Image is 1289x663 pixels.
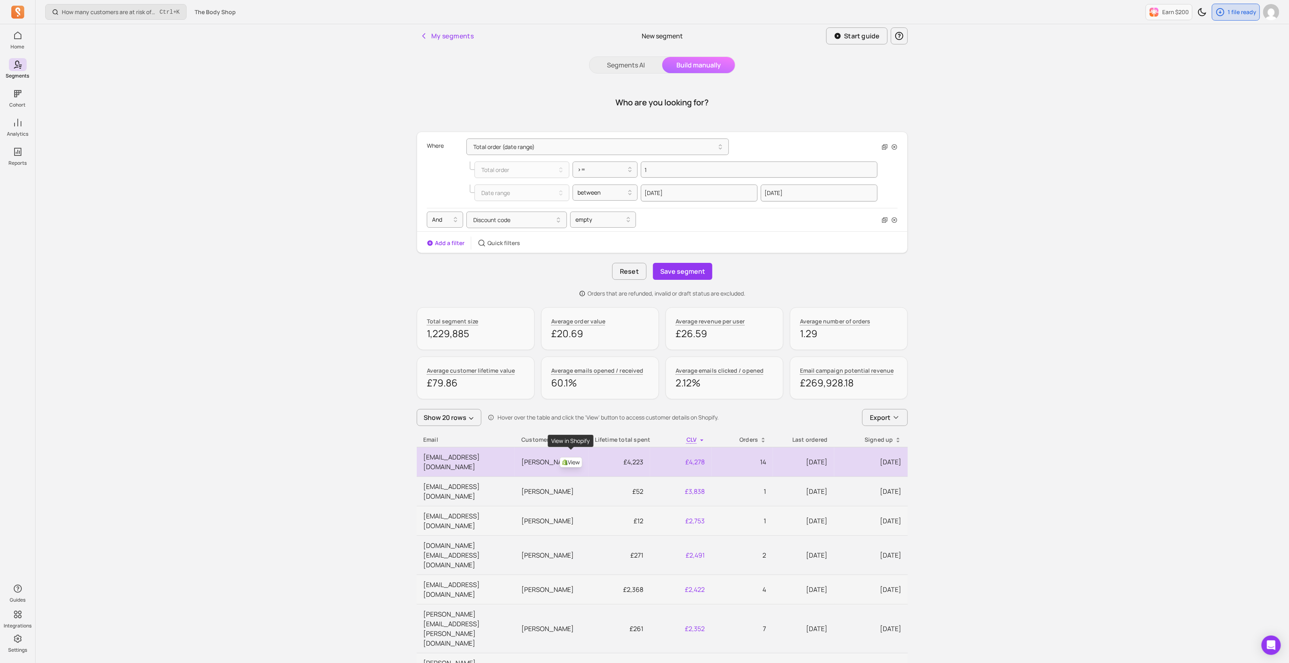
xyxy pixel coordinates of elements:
p: Email campaign potential revenue [800,367,894,375]
td: [EMAIL_ADDRESS][DOMAIN_NAME] [417,447,515,477]
p: [PERSON_NAME] [521,457,582,467]
td: [EMAIL_ADDRESS][DOMAIN_NAME] [417,575,515,604]
div: Email [423,436,508,444]
button: Reset [612,263,647,280]
button: Total order [474,162,569,178]
button: Date range [474,185,569,201]
p: 1,229,885 [427,327,525,340]
div: Last ordered [779,436,828,444]
input: Value for filter clause [641,162,878,178]
p: Orders that are refunded, invalid or draft status are excluded. [588,290,746,298]
p: Average customer lifetime value [427,367,515,375]
p: [DATE] [779,516,828,526]
p: 60.1% [551,376,649,389]
button: How many customers are at risk of churning?Ctrl+K [45,4,187,20]
p: Customer name [521,436,582,444]
td: [DOMAIN_NAME][EMAIL_ADDRESS][DOMAIN_NAME] [417,536,515,575]
p: Average emails clicked / opened [676,367,764,375]
td: £2,753 [650,506,712,536]
p: 1 file ready [1228,8,1256,16]
p: Average number of orders [800,317,871,325]
input: yyyy-mm-dd [641,185,758,201]
p: [DATE] [841,457,901,467]
td: £261 [589,604,650,653]
td: 4 [712,575,773,604]
p: Integrations [4,623,31,629]
td: 14 [712,447,773,477]
p: Reports [8,160,27,166]
td: £271 [589,536,650,575]
div: Lifetime total spent [595,436,644,444]
p: [PERSON_NAME] [521,624,582,634]
p: Start guide [844,31,880,41]
button: Toggle dark mode [1194,4,1210,20]
img: avatar [1263,4,1279,20]
td: £4,278 [650,447,712,477]
p: £79.86 [427,376,525,389]
p: Hover over the table and click the 'View' button to access customer details on Shopify. [498,413,719,422]
td: £4,223 [589,447,650,477]
p: Settings [8,647,27,653]
p: [DATE] [779,550,828,560]
p: Analytics [7,131,28,137]
p: [DATE] [841,550,901,560]
p: [DATE] [841,516,901,526]
button: The Body Shop [190,5,241,19]
p: [PERSON_NAME] [521,585,582,594]
td: £2,368 [589,575,650,604]
p: [DATE] [779,457,828,467]
button: Total order (date range) [466,138,729,155]
td: 1 [712,477,773,506]
p: Average order value [551,317,605,325]
div: Orders [718,436,766,444]
button: Guides [9,581,27,605]
td: 7 [712,604,773,653]
p: [PERSON_NAME] [521,487,582,496]
p: Earn $200 [1162,8,1189,16]
span: + [160,8,180,16]
div: Open Intercom Messenger [1262,636,1281,655]
p: 1.29 [800,327,898,340]
button: Show 20 rows [417,409,481,426]
button: Discount code [466,212,567,228]
input: yyyy-mm-dd [761,185,878,201]
div: Signed up [841,436,901,444]
a: View [560,457,582,468]
p: £26.59 [676,327,773,340]
p: [DATE] [779,487,828,496]
button: Start guide [826,27,888,44]
p: 2.12% [676,376,773,389]
span: The Body Shop [195,8,236,16]
span: Export [870,413,890,422]
span: CLV [686,436,697,443]
td: 1 [712,506,773,536]
h1: Who are you looking for? [616,97,709,108]
p: [DATE] [779,585,828,594]
button: Save segment [653,263,712,280]
p: How many customers are at risk of churning? [62,8,156,16]
td: [PERSON_NAME][EMAIL_ADDRESS][PERSON_NAME][DOMAIN_NAME] [417,604,515,653]
p: [DATE] [841,624,901,634]
p: Average revenue per user [676,317,745,325]
p: £20.69 [551,327,649,340]
p: £269,928.18 [800,376,898,389]
button: Export [862,409,908,426]
button: 1 file ready [1212,4,1260,21]
button: Earn $200 [1146,4,1192,20]
td: £3,838 [650,477,712,506]
td: £2,491 [650,536,712,575]
p: [PERSON_NAME] [521,550,582,560]
p: Cohort [10,102,26,108]
p: [PERSON_NAME] [521,516,582,526]
p: Total segment size [427,317,478,325]
td: £52 [589,477,650,506]
td: £2,352 [650,604,712,653]
p: Guides [10,597,25,603]
kbd: Ctrl [160,8,173,16]
td: 2 [712,536,773,575]
p: [DATE] [841,487,901,496]
td: [EMAIL_ADDRESS][DOMAIN_NAME] [417,506,515,536]
button: Add a filter [427,239,464,247]
p: New segment [642,31,683,41]
p: [DATE] [841,585,901,594]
